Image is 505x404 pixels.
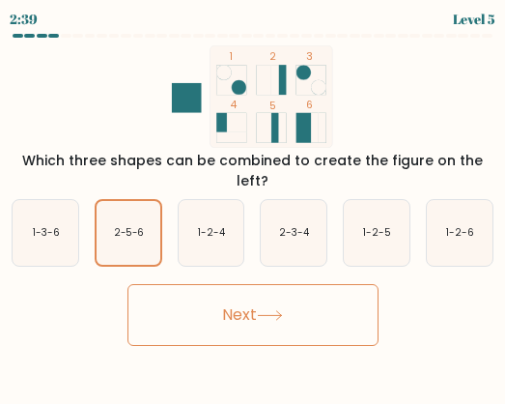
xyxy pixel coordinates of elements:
[453,9,495,29] div: Level 5
[33,226,60,241] text: 1-3-6
[446,226,474,241] text: 1-2-6
[114,227,143,240] text: 2-5-6
[8,151,497,191] div: Which three shapes can be combined to create the figure on the left?
[198,226,225,241] text: 1-2-4
[280,226,310,241] text: 2-3-4
[270,99,277,113] tspan: 5
[307,49,314,64] tspan: 3
[270,49,277,64] tspan: 2
[231,49,235,64] tspan: 1
[307,98,314,112] tspan: 6
[10,9,38,29] div: 2:39
[231,98,238,112] tspan: 4
[363,226,391,241] text: 1-2-5
[127,284,379,346] button: Next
